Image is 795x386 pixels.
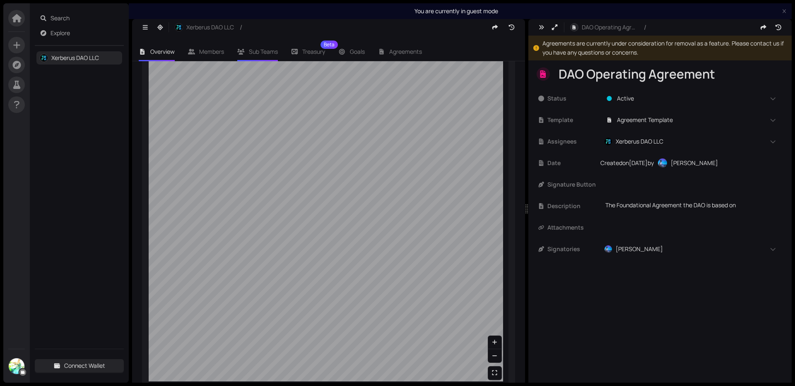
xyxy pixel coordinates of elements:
img: HgCiZ4BMi_.jpeg [605,138,612,145]
img: h4zm8oAVjJ.jpeg [605,245,612,253]
span: Agreements [389,48,422,55]
a: Xerberus DAO LLC [51,54,99,62]
span: exclamation-circle [533,45,539,51]
p: The Foundational Agreement the DAO is based on [605,201,777,210]
span: Description [547,201,600,211]
button: close [782,9,787,14]
span: Overview [150,48,175,55]
div: Created on [DATE] by [600,156,782,170]
span: DAO Operating Agreement [582,23,638,32]
span: Attachments [547,223,600,232]
span: [PERSON_NAME] [616,245,663,254]
div: DAO Operating Agreement [559,66,778,82]
div: You are currently in guest mode [134,7,778,16]
span: Active [617,94,634,103]
span: Signature Button [547,180,600,189]
img: h4zm8oAVjJ.jpeg [658,158,667,168]
span: Signatories [547,245,600,254]
span: Search [51,12,119,25]
span: Sub Teams [249,48,278,55]
span: Assignees [547,137,600,146]
sup: Beta [320,41,338,49]
img: 1ea2b974951f02f44dbb428ac03be687.png [9,358,24,374]
button: Connect Wallet [35,359,124,372]
div: Agreements are currently under consideration for removal as a feature. Please contact us if you h... [542,39,787,57]
span: / [238,14,245,41]
span: Connect Wallet [64,361,105,370]
span: Status [547,94,600,103]
img: HgCiZ4BMi_.jpeg [175,24,183,31]
a: Explore [51,29,70,37]
button: Xerberus DAO LLC [171,21,238,34]
span: Agreement Template [617,115,673,125]
button: DAO Operating Agreement [566,21,642,34]
span: / [642,14,649,41]
span: Xerberus DAO LLC [616,137,663,146]
span: Template [547,115,600,125]
span: Date [547,158,600,168]
span: Treasury [302,49,325,55]
span: Xerberus DAO LLC [186,23,234,32]
span: Goals [350,48,365,55]
span: [PERSON_NAME] [671,158,718,168]
span: Members [199,48,224,55]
